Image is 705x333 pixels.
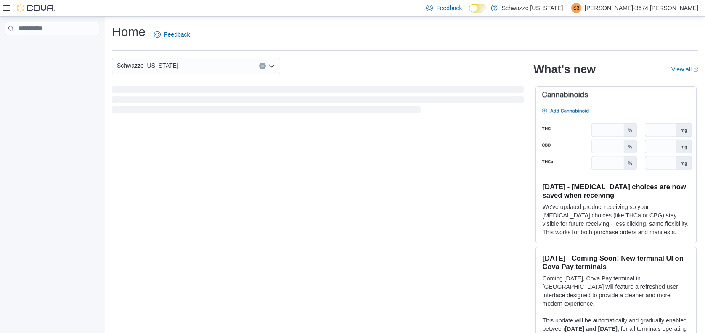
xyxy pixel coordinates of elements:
h2: What's new [534,63,596,76]
p: Coming [DATE], Cova Pay terminal in [GEOGRAPHIC_DATA] will feature a refreshed user interface des... [543,274,689,308]
span: Schwazze [US_STATE] [117,61,178,71]
p: [PERSON_NAME]-3674 [PERSON_NAME] [585,3,698,13]
svg: External link [693,67,698,72]
a: View allExternal link [671,66,698,73]
span: Feedback [164,30,190,39]
p: Schwazze [US_STATE] [502,3,563,13]
img: Cova [17,4,55,12]
span: Feedback [436,4,462,12]
a: Feedback [151,26,193,43]
input: Dark Mode [469,4,487,13]
nav: Complex example [5,37,99,57]
button: Clear input [259,63,266,69]
span: S3 [573,3,580,13]
div: Sarah-3674 Holmes [571,3,581,13]
h3: [DATE] - [MEDICAL_DATA] choices are now saved when receiving [543,182,689,199]
strong: [DATE] and [DATE] [565,325,618,332]
button: Open list of options [268,63,275,69]
span: Loading [112,88,524,115]
h1: Home [112,24,146,40]
h3: [DATE] - Coming Soon! New terminal UI on Cova Pay terminals [543,254,689,271]
p: We've updated product receiving so your [MEDICAL_DATA] choices (like THCa or CBG) stay visible fo... [543,203,689,236]
p: | [566,3,568,13]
